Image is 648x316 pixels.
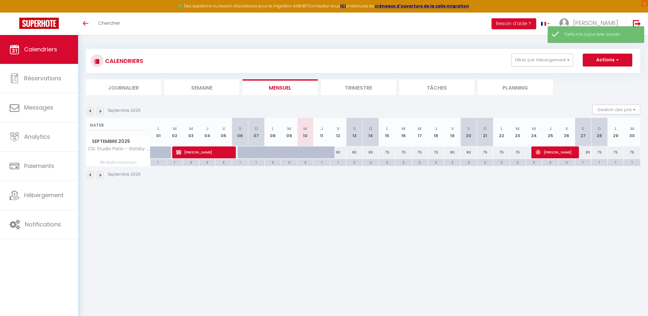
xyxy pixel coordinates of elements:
div: 2 [346,159,362,165]
th: 12 [330,118,346,146]
div: 1 [150,159,166,165]
div: 2 [559,159,575,165]
div: 1 [575,159,591,165]
div: 75 [428,146,444,158]
li: Journalier [86,79,161,95]
abbr: L [272,126,274,132]
span: Nb Nuits minimum [86,159,150,166]
div: 2 [281,159,297,165]
button: Gestion des prix [592,105,640,114]
a: créneaux d'ouverture de la salle migration [375,3,469,9]
div: 80 [346,146,363,158]
div: 1 [314,159,330,165]
img: logout [633,20,641,28]
div: 1 [248,159,264,165]
button: Actions [583,54,632,66]
abbr: M [402,126,405,132]
th: 08 [264,118,281,146]
img: Super Booking [19,18,59,29]
th: 27 [575,118,591,146]
div: 2 [542,159,558,165]
div: Tarifs mis à jour avec succès [564,31,637,38]
div: 1 [624,159,640,165]
h3: CALENDRIERS [103,54,143,68]
abbr: L [386,126,388,132]
div: 2 [526,159,542,165]
abbr: J [435,126,437,132]
div: 80 [444,146,461,158]
abbr: M [173,126,177,132]
abbr: V [337,126,340,132]
li: Mensuel [243,79,318,95]
abbr: V [565,126,568,132]
div: 2 [363,159,379,165]
th: 29 [608,118,624,146]
li: Trimestre [321,79,396,95]
abbr: S [581,126,584,132]
th: 19 [444,118,461,146]
th: 10 [297,118,314,146]
th: 17 [412,118,428,146]
abbr: D [369,126,372,132]
th: 07 [248,118,265,146]
div: 2 [493,159,510,165]
abbr: D [255,126,258,132]
div: 2 [395,159,412,165]
abbr: M [189,126,193,132]
div: 2 [444,159,460,165]
th: 28 [591,118,608,146]
li: Semaine [164,79,239,95]
span: Réservations [24,74,61,82]
li: Planning [478,79,553,95]
th: 22 [493,118,510,146]
th: 05 [216,118,232,146]
abbr: D [484,126,487,132]
div: 1 [167,159,183,165]
abbr: J [549,126,552,132]
div: 75 [608,146,624,158]
a: ICI [340,3,346,9]
span: Chercher [98,20,120,26]
div: 1 [591,159,608,165]
div: 75 [510,146,526,158]
th: 24 [526,118,542,146]
div: 2 [461,159,477,165]
div: 75 [412,146,428,158]
th: 30 [624,118,640,146]
th: 20 [461,118,477,146]
abbr: D [598,126,601,132]
div: 90 [330,146,346,158]
abbr: S [353,126,356,132]
button: Filtrer par hébergement [511,54,573,66]
div: 1 [330,159,346,165]
th: 09 [281,118,297,146]
th: 15 [379,118,395,146]
abbr: M [630,126,634,132]
abbr: L [615,126,617,132]
th: 14 [362,118,379,146]
th: 02 [166,118,183,146]
abbr: L [157,126,159,132]
th: 25 [542,118,559,146]
div: 75 [379,146,395,158]
th: 23 [510,118,526,146]
iframe: Chat [621,287,643,311]
div: 2 [200,159,216,165]
div: 75 [493,146,510,158]
th: 11 [314,118,330,146]
a: ... [PERSON_NAME] [555,13,626,35]
div: 75 [624,146,640,158]
div: 2 [477,159,493,165]
div: 80 [461,146,477,158]
th: 21 [477,118,493,146]
div: 2 [216,159,232,165]
abbr: M [532,126,536,132]
div: 2 [510,159,526,165]
img: ... [559,18,569,28]
div: 1 [608,159,624,165]
li: Tâches [399,79,475,95]
div: 2 [183,159,199,165]
input: Rechercher un logement... [90,119,146,131]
